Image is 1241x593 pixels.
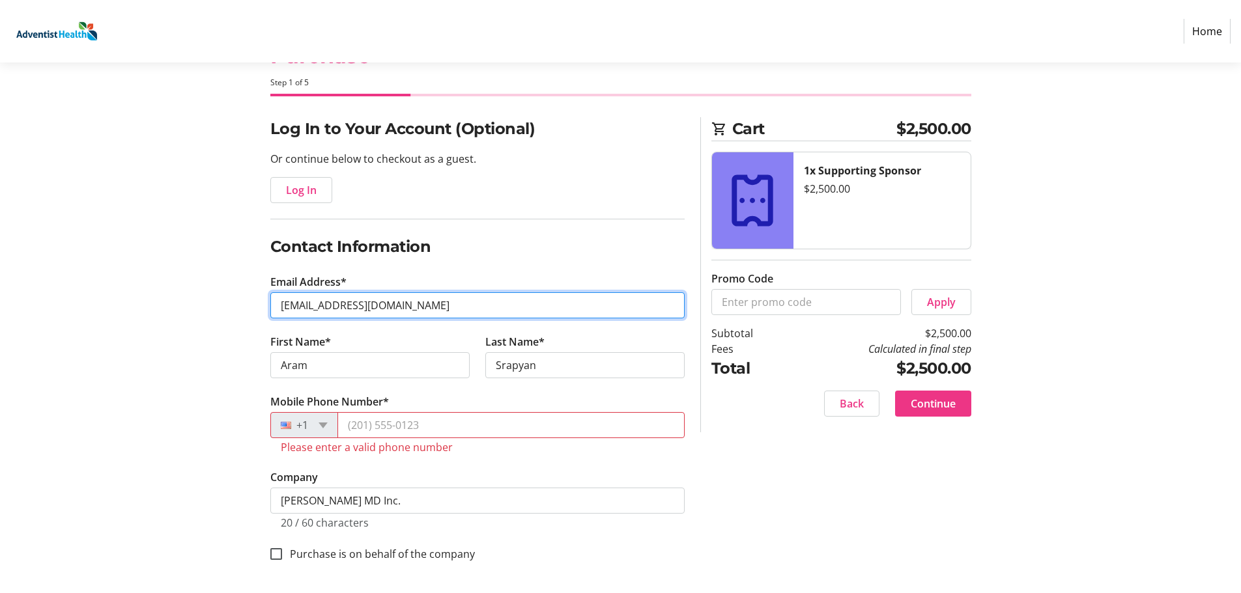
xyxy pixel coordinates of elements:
td: Calculated in final step [786,341,971,357]
td: Subtotal [711,325,786,341]
label: First Name* [270,334,331,350]
span: Continue [911,396,956,411]
input: Enter promo code [711,289,901,315]
img: Adventist Health's Logo [10,5,103,57]
div: $2,500.00 [804,181,960,197]
td: $2,500.00 [786,357,971,380]
td: Total [711,357,786,380]
button: Apply [911,289,971,315]
td: $2,500.00 [786,325,971,341]
label: Promo Code [711,271,773,286]
h2: Log In to Your Account (Optional) [270,117,685,141]
span: Apply [927,294,956,310]
h2: Contact Information [270,235,685,258]
label: Company [270,469,318,485]
span: Cart [732,117,897,141]
div: Step 1 of 5 [270,77,971,89]
tr-error: Please enter a valid phone number [281,441,674,454]
td: Fees [711,341,786,357]
input: (201) 555-0123 [337,412,685,438]
span: Log In [286,182,317,198]
label: Last Name* [485,334,545,350]
span: $2,500.00 [896,117,971,141]
button: Log In [270,177,332,203]
tr-character-limit: 20 / 60 characters [281,516,369,530]
label: Email Address* [270,274,347,290]
label: Purchase is on behalf of the company [282,546,475,562]
button: Continue [895,391,971,417]
label: Mobile Phone Number* [270,394,389,409]
a: Home [1184,19,1231,44]
p: Or continue below to checkout as a guest. [270,151,685,167]
strong: 1x Supporting Sponsor [804,163,921,178]
span: Back [840,396,864,411]
button: Back [824,391,879,417]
